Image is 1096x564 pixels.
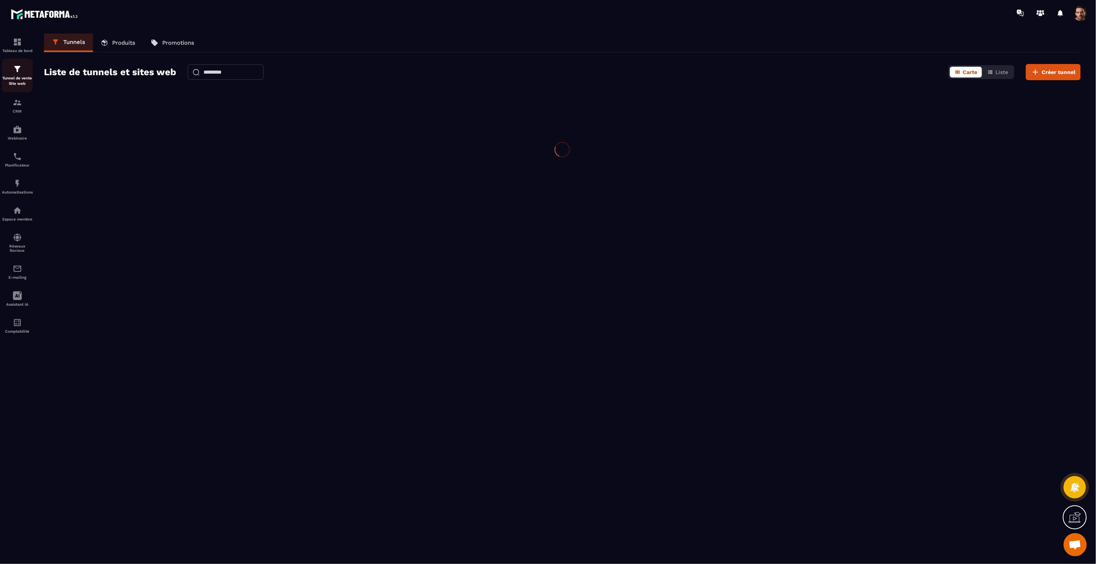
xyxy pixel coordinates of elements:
a: Assistant IA [2,285,33,312]
img: social-network [13,233,22,242]
a: automationsautomationsAutomatisations [2,173,33,200]
p: Tableau de bord [2,49,33,53]
img: scheduler [13,152,22,161]
a: Produits [93,34,143,52]
p: Promotions [162,39,194,46]
img: automations [13,125,22,134]
button: Liste [983,67,1013,77]
img: accountant [13,318,22,327]
p: Automatisations [2,190,33,194]
h2: Liste de tunnels et sites web [44,64,176,80]
a: formationformationCRM [2,92,33,119]
a: Tunnels [44,34,93,52]
button: Créer tunnel [1026,64,1081,80]
img: logo [11,7,80,21]
a: formationformationTunnel de vente Site web [2,59,33,92]
a: formationformationTableau de bord [2,32,33,59]
span: Carte [963,69,977,75]
p: Tunnels [63,39,85,45]
img: automations [13,206,22,215]
a: automationsautomationsEspace membre [2,200,33,227]
img: formation [13,37,22,47]
a: automationsautomationsWebinaire [2,119,33,146]
img: formation [13,64,22,74]
a: Promotions [143,34,202,52]
p: E-mailing [2,275,33,279]
p: Webinaire [2,136,33,140]
p: Réseaux Sociaux [2,244,33,253]
img: formation [13,98,22,107]
p: Comptabilité [2,329,33,333]
p: Assistant IA [2,302,33,306]
a: social-networksocial-networkRéseaux Sociaux [2,227,33,258]
p: Produits [112,39,135,46]
a: schedulerschedulerPlanificateur [2,146,33,173]
a: accountantaccountantComptabilité [2,312,33,339]
span: Créer tunnel [1042,68,1076,76]
p: Espace membre [2,217,33,221]
p: Tunnel de vente Site web [2,76,33,86]
img: automations [13,179,22,188]
span: Liste [995,69,1008,75]
button: Carte [950,67,982,77]
p: Planificateur [2,163,33,167]
p: CRM [2,109,33,113]
img: email [13,264,22,273]
a: emailemailE-mailing [2,258,33,285]
div: Mở cuộc trò chuyện [1064,533,1087,556]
